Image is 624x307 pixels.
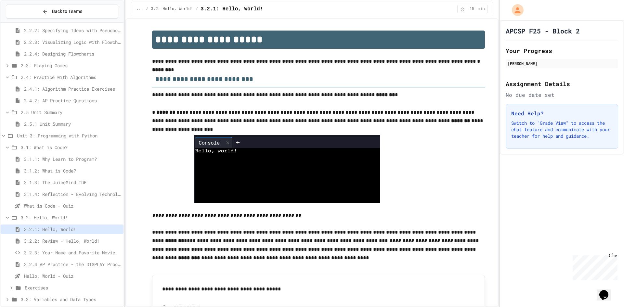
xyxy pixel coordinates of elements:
span: Back to Teams [52,8,82,15]
span: Hello, World - Quiz [24,273,121,279]
span: / [146,6,148,12]
span: 2.5 Unit Summary [21,109,121,116]
iframe: chat widget [597,281,617,301]
span: 3.2.1: Hello, World! [201,5,263,13]
button: Back to Teams [6,5,118,19]
span: Exercises [25,284,121,291]
div: No due date set [506,91,618,99]
span: 2.2.4: Designing Flowcharts [24,50,121,57]
span: 3.1: What is Code? [21,144,121,151]
span: ... [136,6,143,12]
span: min [478,6,485,12]
span: 3.1.1: Why Learn to Program? [24,156,121,162]
div: [PERSON_NAME] [508,60,616,66]
span: 3.1.3: The JuiceMind IDE [24,179,121,186]
div: Chat with us now!Close [3,3,45,41]
span: 3.2: Hello, World! [151,6,193,12]
span: 3.2.4 AP Practice - the DISPLAY Procedure [24,261,121,268]
h2: Your Progress [506,46,618,55]
span: 3.2.2: Review - Hello, World! [24,237,121,244]
h2: Assignment Details [506,79,618,88]
span: 2.4: Practice with Algorithms [21,74,121,81]
span: 15 [467,6,477,12]
span: 2.3: Playing Games [21,62,121,69]
h3: Need Help? [511,109,613,117]
h1: APCSP F25 - Block 2 [506,26,580,35]
iframe: chat widget [570,253,617,280]
span: 2.5.1 Unit Summary [24,121,121,127]
span: 3.1.4: Reflection - Evolving Technology [24,191,121,198]
p: Switch to "Grade View" to access the chat feature and communicate with your teacher for help and ... [511,120,613,139]
span: 3.1.2: What is Code? [24,167,121,174]
span: 3.2.1: Hello, World! [24,226,121,233]
span: 3.2: Hello, World! [21,214,121,221]
div: My Account [505,3,525,18]
span: 2.2.3: Visualizing Logic with Flowcharts [24,39,121,45]
span: 3.3: Variables and Data Types [21,296,121,303]
span: 2.4.1: Algorithm Practice Exercises [24,85,121,92]
span: 2.2.2: Specifying Ideas with Pseudocode [24,27,121,34]
span: Unit 3: Programming with Python [17,132,121,139]
span: 3.2.3: Your Name and Favorite Movie [24,249,121,256]
span: 2.4.2: AP Practice Questions [24,97,121,104]
span: What is Code - Quiz [24,202,121,209]
span: / [196,6,198,12]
